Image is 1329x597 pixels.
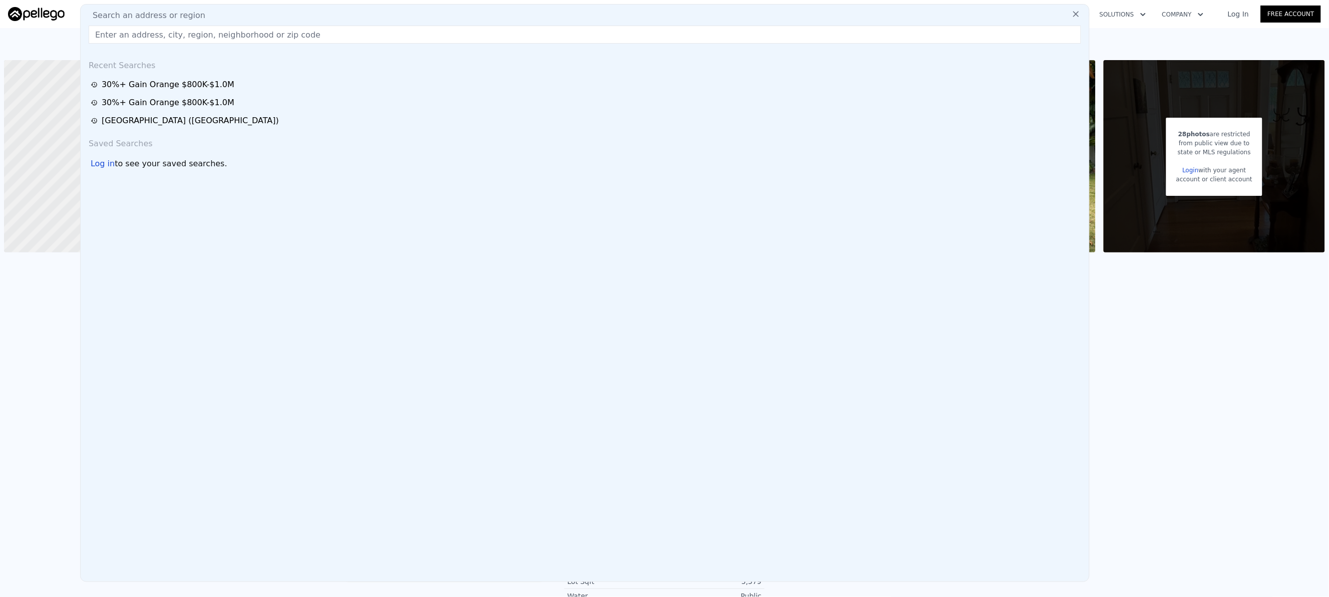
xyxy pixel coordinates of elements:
a: 30%+ Gain Orange $800K-$1.0M [91,97,1082,109]
div: Saved Searches [85,130,1085,154]
a: Log In [1216,9,1261,19]
div: from public view due to [1176,139,1252,148]
input: Enter an address, city, region, neighborhood or zip code [89,26,1081,44]
div: are restricted [1176,130,1252,139]
button: Solutions [1092,6,1154,24]
button: Company [1154,6,1212,24]
a: Free Account [1261,6,1321,23]
span: to see your saved searches. [115,158,227,170]
a: 30%+ Gain Orange $800K-$1.0M [91,79,1082,91]
span: with your agent [1199,167,1246,174]
div: account or client account [1176,175,1252,184]
a: Login [1183,167,1199,174]
div: Log in [91,158,115,170]
span: 28 photos [1178,131,1210,138]
span: Search an address or region [85,10,205,22]
div: state or MLS regulations [1176,148,1252,157]
a: [GEOGRAPHIC_DATA] ([GEOGRAPHIC_DATA]) [91,115,1082,127]
div: Recent Searches [85,52,1085,76]
img: Pellego [8,7,65,21]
